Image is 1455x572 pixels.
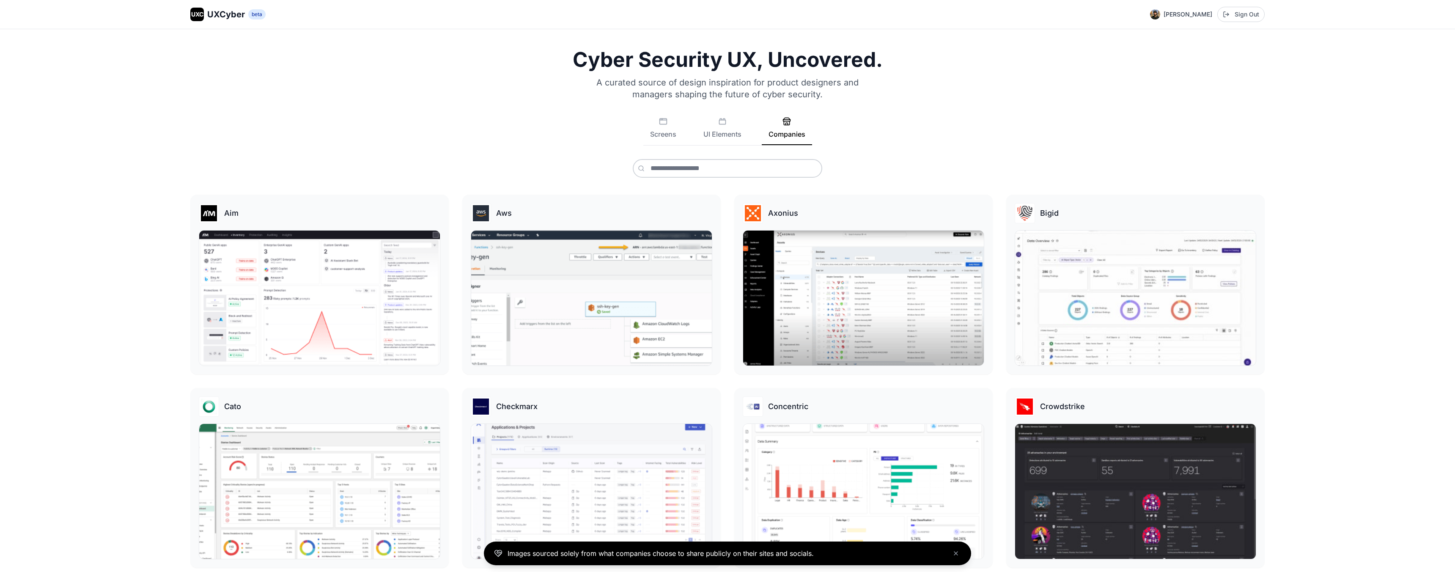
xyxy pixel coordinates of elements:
[1150,9,1160,19] img: Profile
[471,397,491,416] img: Checkmarx logo
[1015,397,1035,416] img: Crowdstrike logo
[190,8,266,21] a: UXCUXCyberbeta
[743,231,984,366] img: Axonius gallery
[224,207,239,219] h3: Aim
[1015,424,1256,559] img: Crowdstrike gallery
[734,195,993,374] a: Axonius logoAxoniusAxonius gallery
[199,397,219,416] img: Cato logo
[471,203,491,223] img: Aws logo
[1217,7,1265,22] button: Sign Out
[207,8,245,20] span: UXCyber
[224,401,241,412] h3: Cato
[462,195,721,374] a: Aws logoAwsAws gallery
[190,388,449,568] a: Cato logoCatoCato gallery
[951,548,961,558] button: Close banner
[199,203,219,223] img: Aim logo
[248,9,266,19] span: beta
[697,117,748,145] button: UI Elements
[190,195,449,374] a: Aim logoAimAim gallery
[743,424,984,559] img: Concentric gallery
[199,231,440,366] img: Aim gallery
[199,424,440,559] img: Cato gallery
[734,388,993,568] a: Concentric logoConcentricConcentric gallery
[1006,388,1265,568] a: Crowdstrike logoCrowdstrikeCrowdstrike gallery
[1040,207,1059,219] h3: Bigid
[190,49,1265,70] h1: Cyber Security UX, Uncovered.
[496,207,512,219] h3: Aws
[585,77,870,100] p: A curated source of design inspiration for product designers and managers shaping the future of c...
[762,117,812,145] button: Companies
[743,203,763,223] img: Axonius logo
[462,388,721,568] a: Checkmarx logoCheckmarxCheckmarx gallery
[508,548,814,558] p: Images sourced solely from what companies choose to share publicly on their sites and socials.
[1015,231,1256,366] img: Bigid gallery
[743,397,763,416] img: Concentric logo
[1040,401,1085,412] h3: Crowdstrike
[471,231,712,366] img: Aws gallery
[1006,195,1265,374] a: Bigid logoBigidBigid gallery
[496,401,538,412] h3: Checkmarx
[1015,203,1035,223] img: Bigid logo
[768,207,798,219] h3: Axonius
[768,401,808,412] h3: Concentric
[471,424,712,559] img: Checkmarx gallery
[643,117,683,145] button: Screens
[1164,10,1212,19] span: [PERSON_NAME]
[191,10,203,19] span: UXC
